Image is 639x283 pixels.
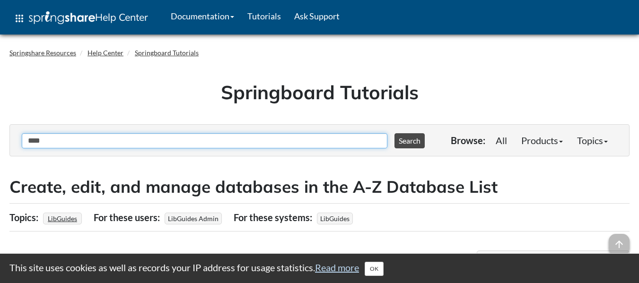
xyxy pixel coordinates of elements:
[234,208,315,226] div: For these systems:
[315,262,359,273] a: Read more
[317,213,353,224] span: LibGuides
[95,11,148,23] span: Help Center
[46,212,79,225] a: LibGuides
[165,213,222,224] span: LibGuides Admin
[14,13,25,24] span: apps
[365,262,384,276] button: Close
[241,4,288,28] a: Tutorials
[9,175,630,198] h2: Create, edit, and manage databases in the A-Z Database List
[94,208,162,226] div: For these users:
[489,131,514,150] a: All
[609,234,630,255] span: arrow_upward
[135,49,199,57] a: Springboard Tutorials
[164,4,241,28] a: Documentation
[9,49,76,57] a: Springshare Resources
[609,235,630,246] a: arrow_upward
[570,131,615,150] a: Topics
[9,208,41,226] div: Topics:
[451,134,485,147] p: Browse:
[17,79,622,105] h1: Springboard Tutorials
[7,4,155,33] a: apps Help Center
[88,49,123,57] a: Help Center
[394,133,425,148] button: Search
[29,11,95,24] img: Springshare
[514,131,570,150] a: Products
[288,4,346,28] a: Ask Support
